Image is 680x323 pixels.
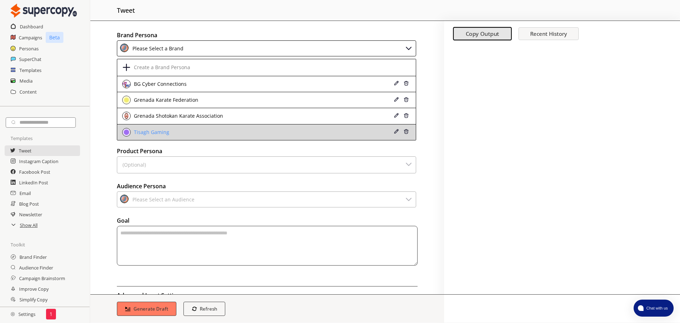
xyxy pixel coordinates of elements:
[117,290,195,301] button: advanced-inputs
[134,306,168,312] b: Generate Draft
[19,273,65,284] a: Campaign Brainstorm
[404,195,413,203] img: Close
[11,312,15,316] img: Close
[19,167,50,177] a: Facebook Post
[19,188,31,199] a: Email
[120,160,146,170] div: (Optional)
[19,177,48,188] a: LinkedIn Post
[404,113,409,118] img: Close
[19,199,39,209] a: Blog Post
[122,112,131,120] img: Close
[404,44,413,52] img: Close
[120,44,129,52] img: Close
[46,32,63,43] p: Beta
[19,156,58,167] a: Instagram Caption
[117,181,418,191] h2: Audience Persona
[132,81,187,87] div: BG Cyber Connections
[117,302,176,316] button: Generate Draft
[200,306,217,312] b: Refresh
[404,97,409,102] img: Close
[394,129,399,134] img: Close
[19,65,41,76] a: Templates
[530,30,567,37] b: Recent History
[132,113,223,119] div: Grenada Shotokan Karate Association
[19,294,47,305] a: Simplify Copy
[19,43,39,54] a: Personas
[19,54,41,65] a: SuperChat
[19,262,53,273] a: Audience Finder
[130,195,194,204] div: Please Select an Audience
[117,30,418,40] h2: Brand Persona
[122,128,131,137] img: Close
[19,87,37,97] a: Content
[183,302,226,316] button: Refresh
[19,305,47,316] a: Expand Copy
[20,220,38,230] a: Show All
[117,226,418,266] textarea: textarea-textarea
[50,311,52,317] p: 1
[11,4,77,18] img: Close
[453,27,512,41] button: Copy Output
[404,160,413,168] img: Close
[394,97,399,102] img: Close
[19,252,47,262] a: Brand Finder
[130,44,183,53] div: Please Select a Brand
[120,195,129,203] img: Close
[394,81,399,86] img: Close
[122,96,131,104] img: Close
[117,290,183,301] h2: Advanced Input Settings
[132,65,190,70] div: Create a Brand Persona
[466,30,499,38] b: Copy Output
[20,21,43,32] a: Dashboard
[634,300,674,317] button: atlas-launcher
[394,113,399,118] img: Close
[19,32,42,43] a: Campaigns
[117,146,418,156] h2: Product Persona
[19,284,49,294] a: Improve Copy
[117,4,135,17] h2: tweet
[518,27,579,40] button: Recent History
[404,129,409,134] img: Close
[19,145,32,156] a: Tweet
[19,76,33,86] a: Media
[117,215,418,226] h2: Goal
[122,80,131,88] img: Close
[19,209,42,220] a: Newsletter
[132,97,198,103] div: Grenada Karate Federation
[132,129,169,135] div: Tisagh Gaming
[404,81,409,86] img: Close
[644,305,669,311] span: Chat with us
